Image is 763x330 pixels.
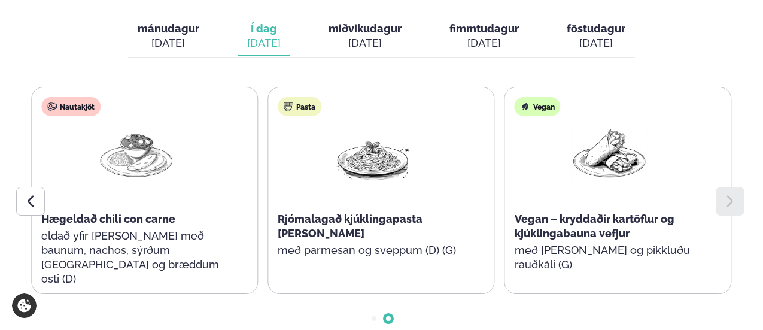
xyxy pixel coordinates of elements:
[41,97,101,116] div: Nautakjöt
[41,213,175,225] span: Hægeldað chili con carne
[515,97,561,116] div: Vegan
[329,36,402,50] div: [DATE]
[515,213,674,240] span: Vegan – kryddaðir kartöflur og kjúklingabauna vefjur
[572,126,648,181] img: Wraps.png
[440,17,528,56] button: fimmtudagur [DATE]
[128,17,209,56] button: mánudagur [DATE]
[515,243,705,272] p: með [PERSON_NAME] og pikkluðu rauðkáli (G)
[567,36,625,50] div: [DATE]
[567,22,625,35] span: föstudagur
[521,102,530,111] img: Vegan.svg
[41,229,232,286] p: eldað yfir [PERSON_NAME] með baunum, nachos, sýrðum [GEOGRAPHIC_DATA] og bræddum osti (D)
[247,22,281,36] span: Í dag
[449,36,519,50] div: [DATE]
[557,17,635,56] button: föstudagur [DATE]
[138,36,199,50] div: [DATE]
[372,316,376,321] span: Go to slide 1
[329,22,402,35] span: miðvikudagur
[138,22,199,35] span: mánudagur
[47,102,57,111] img: beef.svg
[335,126,411,181] img: Spagetti.png
[278,243,468,258] p: með parmesan og sveppum (D) (G)
[386,316,391,321] span: Go to slide 2
[284,102,293,111] img: pasta.svg
[278,213,422,240] span: Rjómalagað kjúklingapasta [PERSON_NAME]
[247,36,281,50] div: [DATE]
[278,97,321,116] div: Pasta
[238,17,290,56] button: Í dag [DATE]
[12,293,37,318] a: Cookie settings
[319,17,411,56] button: miðvikudagur [DATE]
[449,22,519,35] span: fimmtudagur
[98,126,175,181] img: Curry-Rice-Naan.png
